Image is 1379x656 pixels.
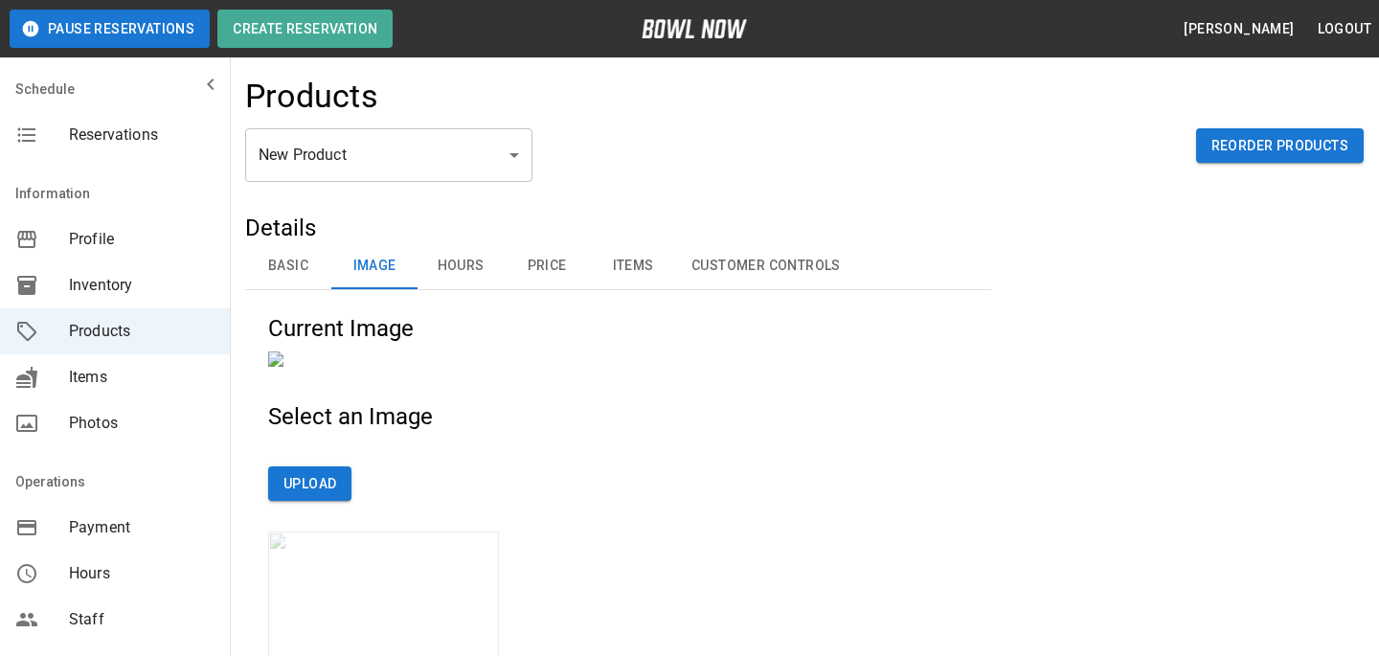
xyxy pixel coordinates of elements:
span: Photos [69,412,215,435]
button: Hours [418,243,504,289]
span: Reservations [69,124,215,147]
button: Create Reservation [217,10,393,48]
button: Reorder Products [1196,128,1364,164]
span: Inventory [69,274,215,297]
h5: Select an Image [268,401,968,432]
button: Price [504,243,590,289]
span: Products [69,320,215,343]
h4: Products [245,77,378,117]
button: Pause Reservations [10,10,210,48]
div: New Product [245,128,532,182]
button: Logout [1310,11,1379,47]
h5: Details [245,213,991,243]
img: products%2Fbowling%2FBowling-min.png [268,351,283,367]
button: [PERSON_NAME] [1176,11,1301,47]
span: Payment [69,516,215,539]
button: Basic [245,243,331,289]
div: basic tabs example [245,243,991,289]
span: Staff [69,608,215,631]
button: Image [331,243,418,289]
span: Items [69,366,215,389]
button: Upload [268,466,351,502]
h5: Current Image [268,313,968,344]
span: Hours [69,562,215,585]
span: Profile [69,228,215,251]
img: logo [642,19,747,38]
button: Items [590,243,676,289]
button: Customer Controls [676,243,856,289]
